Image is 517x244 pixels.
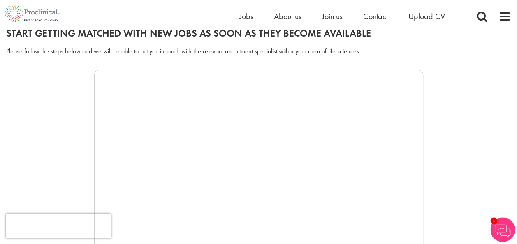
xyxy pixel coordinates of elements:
[6,28,511,39] h2: Start getting matched with new jobs as soon as they become available
[363,11,388,22] a: Contact
[274,11,301,22] a: About us
[490,217,515,242] img: Chatbot
[408,11,445,22] a: Upload CV
[490,217,497,224] span: 1
[6,47,511,56] div: Please follow the steps below and we will be able to put you in touch with the relevant recruitme...
[322,11,343,22] a: Join us
[6,214,111,238] iframe: reCAPTCHA
[239,11,253,22] a: Jobs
